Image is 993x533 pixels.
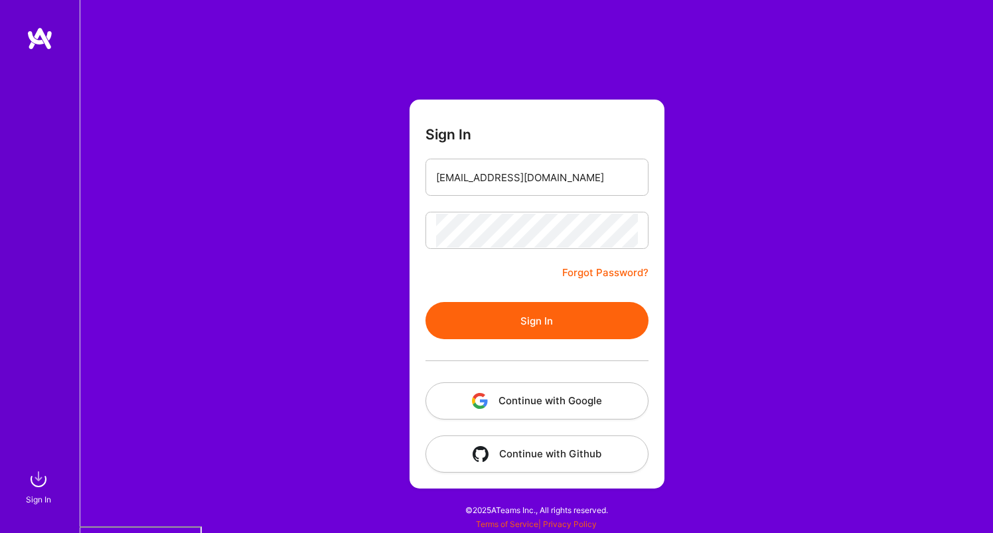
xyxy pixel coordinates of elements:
[425,382,649,419] button: Continue with Google
[476,519,538,529] a: Terms of Service
[80,493,993,526] div: © 2025 ATeams Inc., All rights reserved.
[476,519,597,529] span: |
[25,466,52,493] img: sign in
[27,27,53,50] img: logo
[436,161,638,194] input: Email...
[472,393,488,409] img: icon
[28,466,52,506] a: sign inSign In
[425,302,649,339] button: Sign In
[543,519,597,529] a: Privacy Policy
[425,435,649,473] button: Continue with Github
[425,126,471,143] h3: Sign In
[26,493,51,506] div: Sign In
[473,446,489,462] img: icon
[562,265,649,281] a: Forgot Password?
